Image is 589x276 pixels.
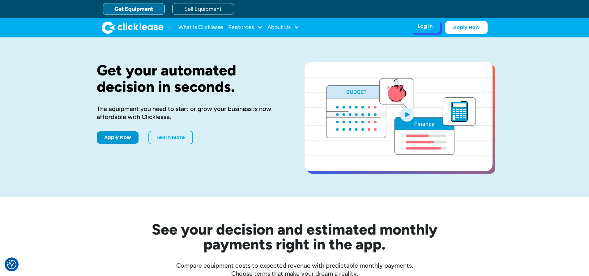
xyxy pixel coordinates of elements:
img: Clicklease logo [102,21,164,34]
a: Learn More [148,131,193,144]
div: About Us [267,21,299,34]
div: Resources [228,21,262,34]
a: open lightbox [305,62,493,171]
h1: Get your automated decision in seconds. [97,62,285,95]
a: What Is Clicklease [178,21,223,34]
img: Revisit consent button [7,260,16,269]
h2: See your decision and estimated monthly payments right in the app. [122,222,468,252]
a: Apply Now [445,21,488,34]
a: Get Equipment [103,3,165,15]
div: Log In [418,23,433,29]
a: Sell Equipment [172,3,234,15]
div: The equipment you need to start or grow your business is now affordable with Clicklease. [97,105,285,121]
a: Apply Now [97,131,139,144]
button: Consent Preferences [7,260,16,269]
a: home [102,21,164,34]
img: Blue play button logo on a light blue circular background [399,106,415,123]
